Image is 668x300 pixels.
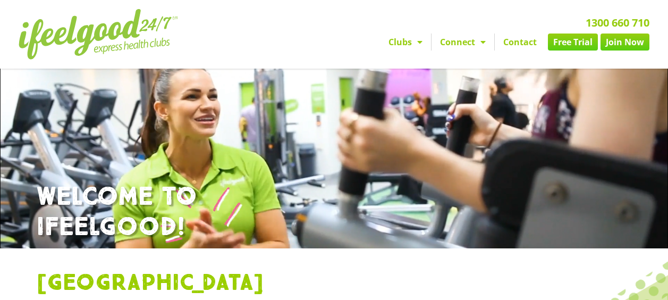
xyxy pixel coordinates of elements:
[586,15,649,30] a: 1300 660 710
[37,270,632,297] h1: [GEOGRAPHIC_DATA]
[601,34,649,51] a: Join Now
[380,34,431,51] a: Clubs
[548,34,598,51] a: Free Trial
[243,34,649,51] nav: Menu
[37,182,632,243] h1: WELCOME TO IFEELGOOD!
[495,34,545,51] a: Contact
[432,34,494,51] a: Connect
